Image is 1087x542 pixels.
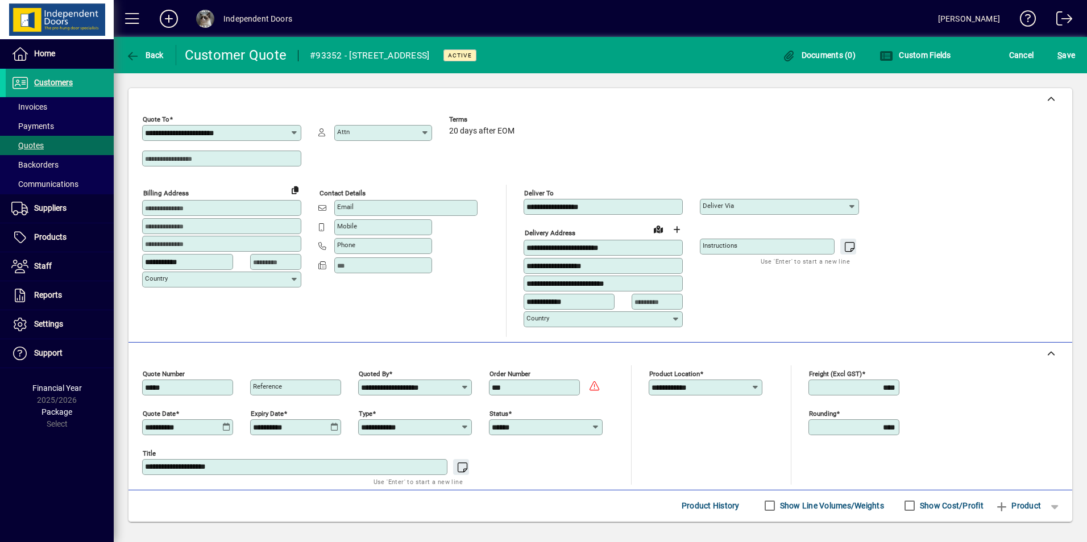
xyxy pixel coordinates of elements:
[143,409,176,417] mat-label: Quote date
[359,409,372,417] mat-label: Type
[448,52,472,59] span: Active
[703,241,737,249] mat-label: Instructions
[1006,45,1037,65] button: Cancel
[223,10,292,28] div: Independent Doors
[337,222,357,230] mat-label: Mobile
[374,475,463,488] mat-hint: Use 'Enter' to start a new line
[34,319,63,328] span: Settings
[526,314,549,322] mat-label: Country
[6,310,114,339] a: Settings
[11,141,44,150] span: Quotes
[879,51,951,60] span: Custom Fields
[524,189,554,197] mat-label: Deliver To
[123,45,167,65] button: Back
[938,10,1000,28] div: [PERSON_NAME]
[11,122,54,131] span: Payments
[6,136,114,155] a: Quotes
[918,500,984,511] label: Show Cost/Profit
[489,369,530,377] mat-label: Order number
[6,97,114,116] a: Invoices
[782,51,856,60] span: Documents (0)
[185,46,287,64] div: Customer Quote
[6,174,114,194] a: Communications
[6,223,114,252] a: Products
[989,495,1047,516] button: Product
[126,51,164,60] span: Back
[6,116,114,136] a: Payments
[449,116,517,123] span: Terms
[682,497,740,515] span: Product History
[34,78,73,87] span: Customers
[34,203,67,212] span: Suppliers
[1009,46,1034,64] span: Cancel
[337,128,350,136] mat-label: Attn
[779,45,858,65] button: Documents (0)
[6,155,114,174] a: Backorders
[34,49,55,58] span: Home
[6,339,114,368] a: Support
[677,495,744,516] button: Product History
[34,232,67,241] span: Products
[6,194,114,223] a: Suppliers
[703,202,734,210] mat-label: Deliver via
[337,241,355,249] mat-label: Phone
[11,160,59,169] span: Backorders
[1011,2,1036,39] a: Knowledge Base
[1057,51,1062,60] span: S
[1057,46,1075,64] span: ave
[143,115,169,123] mat-label: Quote To
[6,252,114,281] a: Staff
[1048,2,1073,39] a: Logout
[286,181,304,199] button: Copy to Delivery address
[761,255,850,268] mat-hint: Use 'Enter' to start a new line
[114,45,176,65] app-page-header-button: Back
[42,407,72,416] span: Package
[34,290,62,299] span: Reports
[143,449,156,457] mat-label: Title
[34,348,63,357] span: Support
[11,180,78,189] span: Communications
[32,383,82,393] span: Financial Year
[6,40,114,68] a: Home
[489,409,508,417] mat-label: Status
[11,102,47,111] span: Invoices
[809,369,862,377] mat-label: Freight (excl GST)
[251,409,284,417] mat-label: Expiry date
[337,203,354,211] mat-label: Email
[778,500,884,511] label: Show Line Volumes/Weights
[187,9,223,29] button: Profile
[995,497,1041,515] span: Product
[145,274,168,282] mat-label: Country
[151,9,187,29] button: Add
[34,261,52,270] span: Staff
[667,220,686,239] button: Choose address
[359,369,389,377] mat-label: Quoted by
[649,369,700,377] mat-label: Product location
[1055,45,1078,65] button: Save
[449,127,515,136] span: 20 days after EOM
[6,281,114,310] a: Reports
[809,409,836,417] mat-label: Rounding
[253,382,282,390] mat-label: Reference
[143,369,185,377] mat-label: Quote number
[877,45,954,65] button: Custom Fields
[310,47,429,65] div: #93352 - [STREET_ADDRESS]
[649,220,667,238] a: View on map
